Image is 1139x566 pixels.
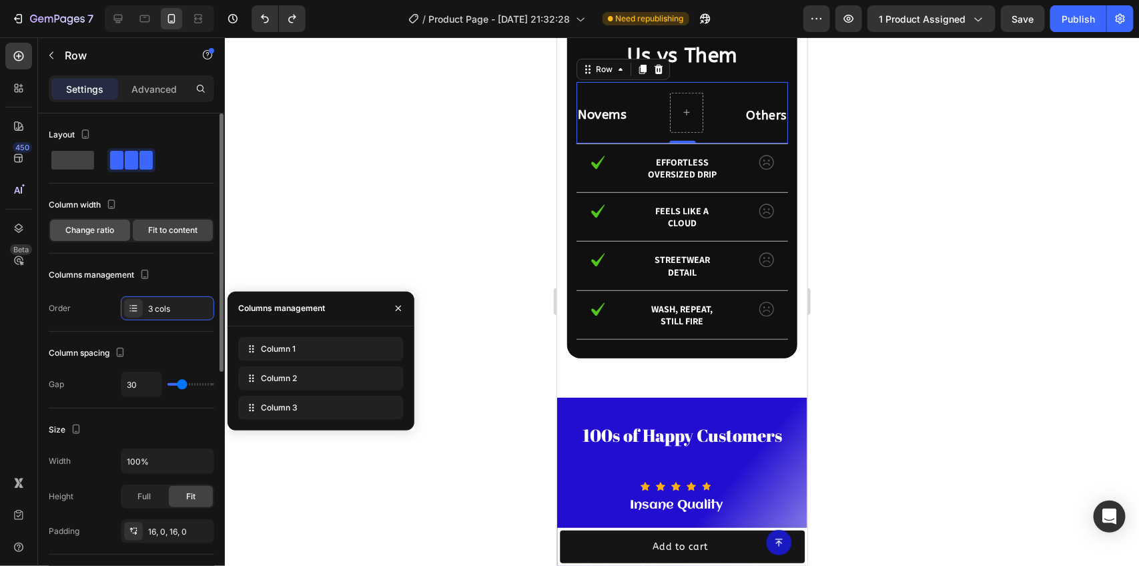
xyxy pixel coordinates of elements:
[238,302,325,314] div: Columns management
[49,302,71,314] div: Order
[13,142,32,153] div: 450
[616,13,684,25] span: Need republishing
[5,5,99,32] button: 7
[557,37,807,566] iframe: Design area
[252,5,306,32] div: Undo/Redo
[429,12,571,26] span: Product Page - [DATE] 21:32:28
[137,491,151,503] span: Full
[49,525,79,537] div: Padding
[49,196,119,214] div: Column width
[49,344,128,362] div: Column spacing
[49,126,93,144] div: Layout
[148,526,211,538] div: 16, 0, 16, 0
[261,372,297,384] span: Column 2
[65,47,178,63] p: Row
[49,266,153,284] div: Columns management
[49,421,84,439] div: Size
[879,12,966,26] span: 1 product assigned
[49,491,73,503] div: Height
[121,372,161,396] input: Auto
[186,491,196,503] span: Fit
[423,12,426,26] span: /
[49,455,71,467] div: Width
[148,303,211,315] div: 3 cols
[121,449,214,473] input: Auto
[867,5,996,32] button: 1 product assigned
[1001,5,1045,32] button: Save
[148,224,198,236] span: Fit to content
[87,11,93,27] p: 7
[49,378,64,390] div: Gap
[1094,501,1126,533] div: Open Intercom Messenger
[261,343,296,355] span: Column 1
[1012,13,1034,25] span: Save
[1050,5,1106,32] button: Publish
[10,244,32,255] div: Beta
[66,224,115,236] span: Change ratio
[131,82,177,96] p: Advanced
[261,402,298,414] span: Column 3
[66,82,103,96] p: Settings
[1062,12,1095,26] div: Publish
